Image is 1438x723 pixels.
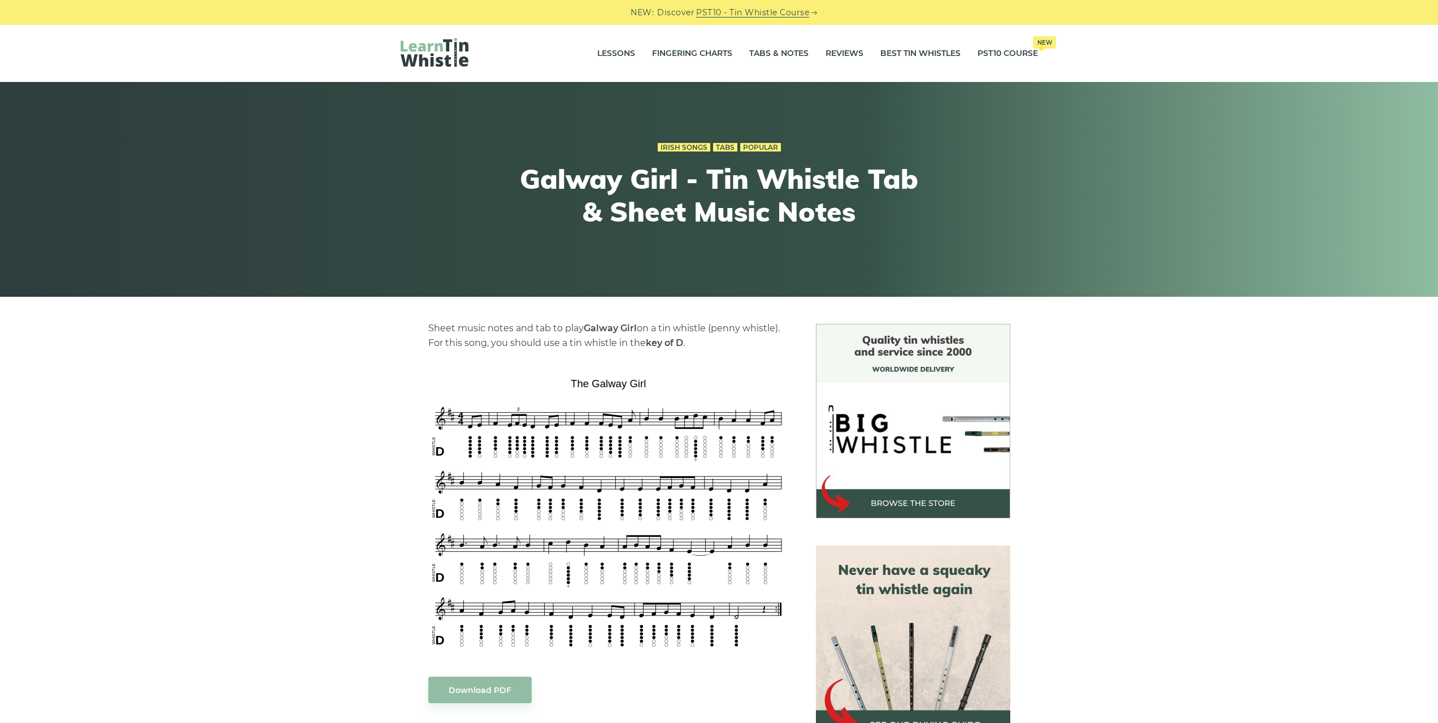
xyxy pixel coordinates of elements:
[428,321,789,350] p: Sheet music notes and tab to play on a tin whistle (penny whistle). For this song, you should use...
[658,143,710,152] a: Irish Songs
[713,143,737,152] a: Tabs
[646,337,683,348] strong: key of D
[597,40,635,68] a: Lessons
[584,323,637,334] strong: Galway Girl
[1033,36,1056,49] span: New
[978,40,1038,68] a: PST10 CourseNew
[816,324,1010,518] img: BigWhistle Tin Whistle Store
[826,40,863,68] a: Reviews
[511,163,927,228] h1: Galway Girl - Tin Whistle Tab & Sheet Music Notes
[428,677,532,703] a: Download PDF
[749,40,809,68] a: Tabs & Notes
[428,374,789,654] img: The Galway Girl Tin Whistle Tab & Sheet Music
[740,143,781,152] a: Popular
[652,40,732,68] a: Fingering Charts
[401,38,468,67] img: LearnTinWhistle.com
[880,40,961,68] a: Best Tin Whistles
